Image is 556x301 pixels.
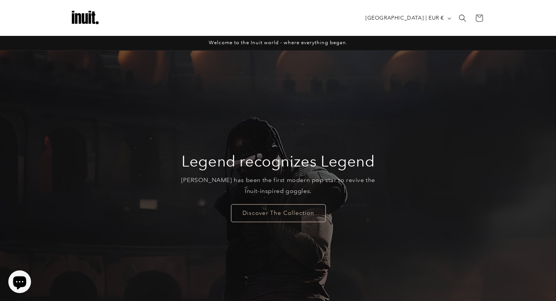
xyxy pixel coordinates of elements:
[175,175,381,197] p: [PERSON_NAME] has been the first modern pop star to revive the Inuit-inspired goggles.
[6,270,33,295] inbox-online-store-chat: Shopify online store chat
[70,3,100,33] img: Inuit Logo
[182,151,374,171] h2: Legend recognizes Legend
[209,40,348,45] span: Welcome to the Inuit world - where everything began.
[231,204,325,222] a: Discover The Collection
[70,36,486,50] div: Announcement
[454,10,471,26] summary: Search
[361,11,454,25] button: [GEOGRAPHIC_DATA] | EUR €
[365,14,444,22] span: [GEOGRAPHIC_DATA] | EUR €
